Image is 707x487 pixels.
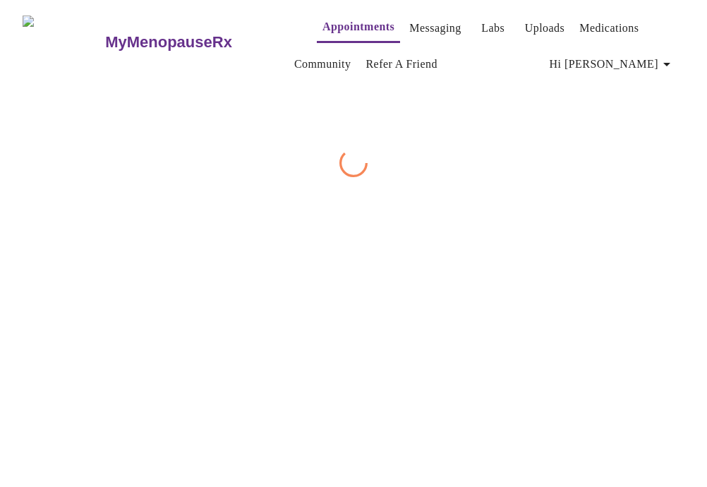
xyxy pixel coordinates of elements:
[544,50,681,78] button: Hi [PERSON_NAME]
[294,54,351,74] a: Community
[105,33,232,52] h3: MyMenopauseRx
[409,18,461,38] a: Messaging
[525,18,565,38] a: Uploads
[104,18,289,67] a: MyMenopauseRx
[23,16,104,68] img: MyMenopauseRx Logo
[579,18,639,38] a: Medications
[365,54,437,74] a: Refer a Friend
[317,13,400,43] button: Appointments
[289,50,357,78] button: Community
[574,14,644,42] button: Medications
[404,14,466,42] button: Messaging
[519,14,571,42] button: Uploads
[550,54,675,74] span: Hi [PERSON_NAME]
[471,14,516,42] button: Labs
[360,50,443,78] button: Refer a Friend
[481,18,504,38] a: Labs
[322,17,394,37] a: Appointments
